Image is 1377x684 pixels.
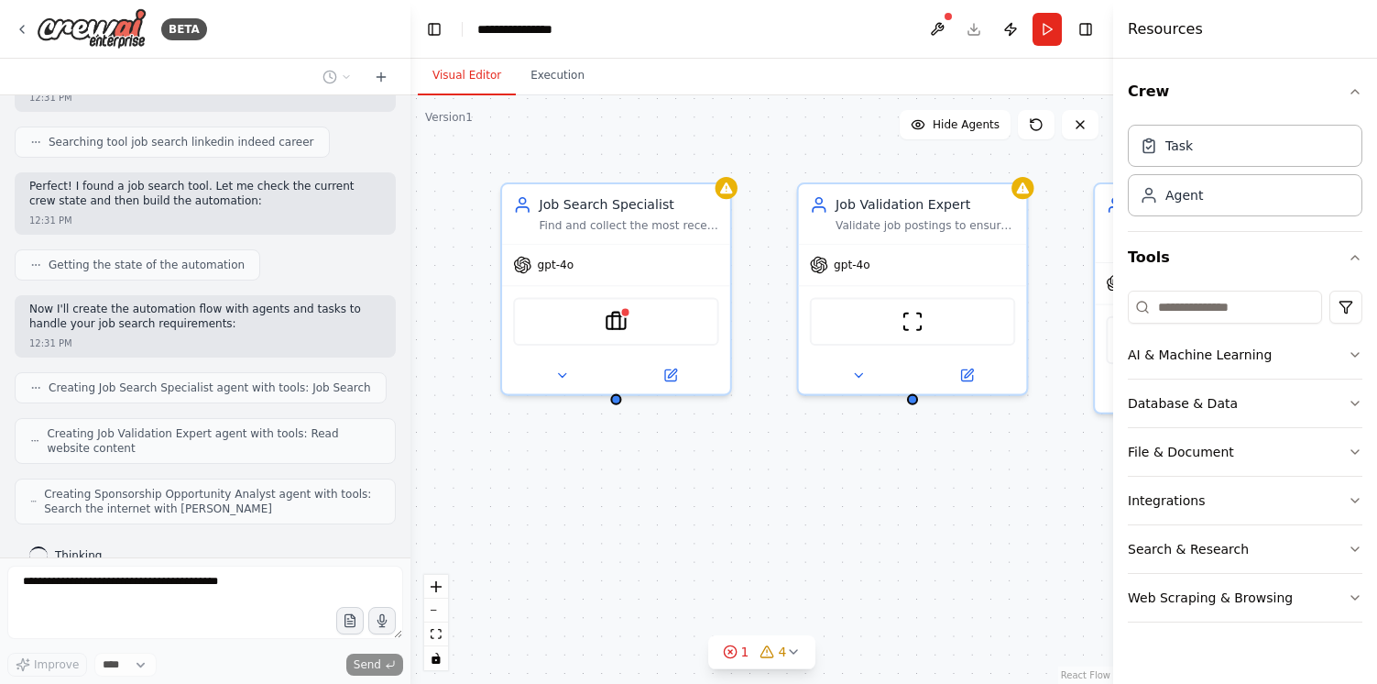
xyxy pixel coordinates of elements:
span: Searching tool job search linkedin indeed career [49,135,314,149]
div: Integrations [1128,491,1205,510]
span: 1 [741,643,749,661]
div: 12:31 PM [29,336,72,350]
span: Creating Job Validation Expert agent with tools: Read website content [47,426,380,456]
div: 12:31 PM [29,214,72,227]
div: Find and collect the most recent CRM/Lifecycle Manager job postings from various sources, ensurin... [540,217,719,232]
button: Visual Editor [418,57,516,95]
div: Version 1 [425,110,473,125]
span: Improve [34,657,79,672]
span: 4 [779,643,787,661]
button: toggle interactivity [424,646,448,670]
div: AI & Machine Learning [1128,346,1272,364]
button: Hide right sidebar [1073,17,1098,42]
button: Switch to previous chat [315,66,359,88]
button: Crew [1128,66,1362,117]
button: Integrations [1128,477,1362,524]
span: Creating Sponsorship Opportunity Analyst agent with tools: Search the internet with [PERSON_NAME] [44,487,380,516]
button: Hide left sidebar [421,17,447,42]
button: Search & Research [1128,525,1362,573]
button: Open in side panel [617,364,722,386]
div: Job Validation Expert [836,195,1015,214]
img: ScrapeWebsiteTool [902,311,923,333]
button: File & Document [1128,428,1362,476]
button: Click to speak your automation idea [368,607,396,634]
div: Crew [1128,117,1362,231]
div: Job Search SpecialistFind and collect the most recent CRM/Lifecycle Manager job postings from var... [500,182,732,396]
a: React Flow attribution [1061,670,1110,680]
div: Web Scraping & Browsing [1128,589,1293,607]
button: AI & Machine Learning [1128,331,1362,379]
div: React Flow controls [424,575,448,670]
span: Hide Agents [933,117,1000,132]
div: Agent [1165,186,1203,204]
span: gpt-4o [834,258,870,272]
button: 14 [708,635,816,669]
button: Send [346,654,403,676]
img: SerplyJobSearchTool [605,311,627,333]
div: Job Validation ExpertValidate job postings to ensure they are legitimate opportunities, filtering... [797,182,1029,396]
div: BETA [161,18,207,40]
img: Logo [37,8,147,50]
p: Perfect! I found a job search tool. Let me check the current crew state and then build the automa... [29,180,381,208]
div: Database & Data [1128,394,1238,413]
button: Upload files [336,607,364,634]
button: fit view [424,623,448,646]
span: Getting the state of the automation [49,258,245,272]
span: Thinking... [55,548,113,563]
button: Improve [7,653,87,677]
span: gpt-4o [537,258,574,272]
button: zoom in [424,575,448,599]
button: Open in side panel [914,364,1019,386]
div: Validate job postings to ensure they are legitimate opportunities, filtering out scams, MLM schem... [836,217,1015,232]
button: Execution [516,57,599,95]
button: zoom out [424,599,448,623]
button: Start a new chat [366,66,396,88]
div: Task [1165,137,1193,155]
button: Hide Agents [900,110,1011,139]
span: Send [354,657,381,672]
div: Tools [1128,283,1362,637]
nav: breadcrumb [477,20,572,39]
p: Now I'll create the automation flow with agents and tasks to handle your job search requirements: [29,303,381,331]
button: Web Scraping & Browsing [1128,574,1362,622]
div: Job Search Specialist [540,195,719,214]
button: Database & Data [1128,380,1362,427]
div: 12:31 PM [29,91,72,105]
span: Creating Job Search Specialist agent with tools: Job Search [49,381,371,395]
div: File & Document [1128,443,1234,461]
h4: Resources [1128,18,1203,40]
button: Tools [1128,232,1362,283]
div: Search & Research [1128,540,1249,558]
